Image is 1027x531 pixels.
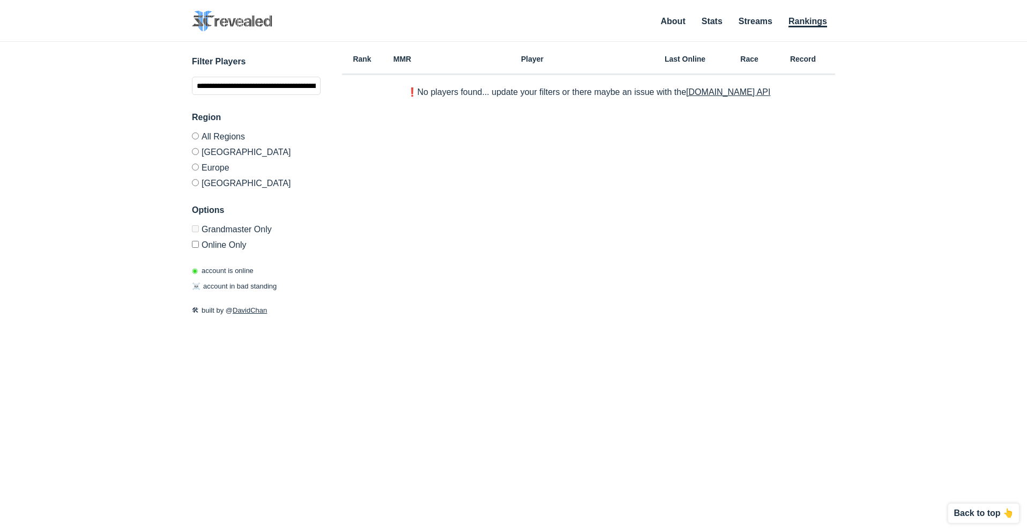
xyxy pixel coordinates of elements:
[661,17,686,26] a: About
[739,17,772,26] a: Streams
[233,306,267,314] a: DavidChan
[728,55,771,63] h6: Race
[788,17,827,27] a: Rankings
[192,241,199,248] input: Online Only
[192,225,321,237] label: Only Show accounts currently in Grandmaster
[192,204,321,217] h3: Options
[702,17,723,26] a: Stats
[192,132,321,144] label: All Regions
[342,55,382,63] h6: Rank
[192,164,199,171] input: Europe
[954,509,1014,518] p: Back to top 👆
[686,87,770,97] a: [DOMAIN_NAME] API
[192,11,272,32] img: SC2 Revealed
[192,144,321,159] label: [GEOGRAPHIC_DATA]
[771,55,835,63] h6: Record
[642,55,728,63] h6: Last Online
[192,55,321,68] h3: Filter Players
[192,305,321,316] p: built by @
[382,55,422,63] h6: MMR
[192,225,199,232] input: Grandmaster Only
[192,159,321,175] label: Europe
[192,132,199,139] input: All Regions
[192,282,200,290] span: ☠️
[192,237,321,249] label: Only show accounts currently laddering
[192,265,254,276] p: account is online
[422,55,642,63] h6: Player
[192,281,277,292] p: account in bad standing
[192,111,321,124] h3: Region
[192,179,199,186] input: [GEOGRAPHIC_DATA]
[192,267,198,275] span: ◉
[192,148,199,155] input: [GEOGRAPHIC_DATA]
[192,306,199,314] span: 🛠
[407,88,771,97] p: ❗️No players found... update your filters or there maybe an issue with the
[192,175,321,188] label: [GEOGRAPHIC_DATA]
